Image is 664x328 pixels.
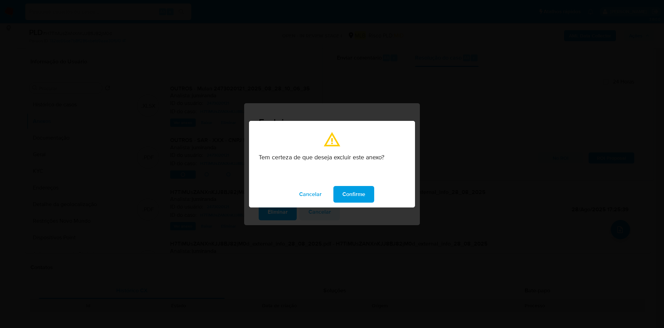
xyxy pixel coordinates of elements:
[259,153,405,161] p: Tem certeza de que deseja excluir este anexo?
[290,186,331,203] button: modal_confirmation.cancel
[249,121,415,207] div: modal_confirmation.title
[299,187,322,202] span: Cancelar
[342,187,365,202] span: Confirme
[333,186,374,203] button: modal_confirmation.confirm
